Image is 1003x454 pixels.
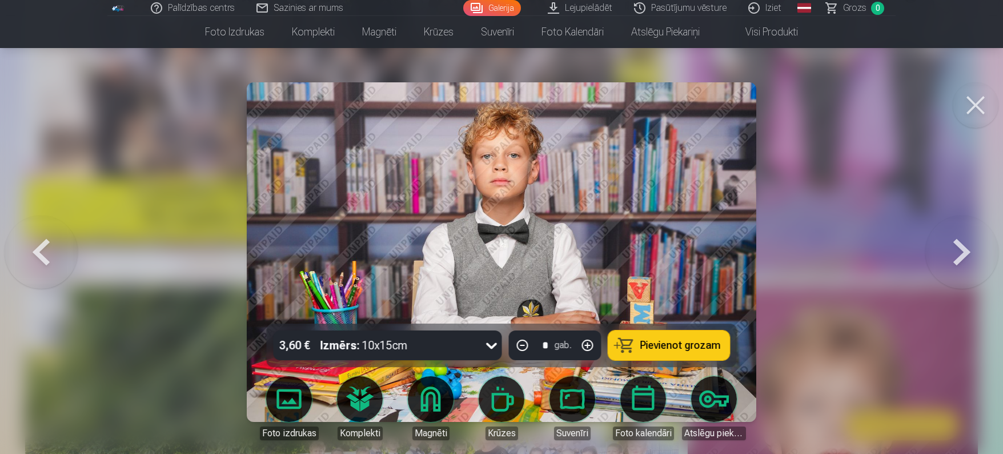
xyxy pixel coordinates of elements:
[713,16,812,48] a: Visi produkti
[320,330,408,360] div: 10x15cm
[555,338,572,352] div: gab.
[410,16,467,48] a: Krūzes
[467,16,528,48] a: Suvenīri
[191,16,278,48] a: Foto izdrukas
[260,427,319,440] div: Foto izdrukas
[278,16,348,48] a: Komplekti
[257,376,321,440] a: Foto izdrukas
[348,16,410,48] a: Magnēti
[682,427,746,440] div: Atslēgu piekariņi
[843,1,866,15] span: Grozs
[554,427,591,440] div: Suvenīri
[412,427,450,440] div: Magnēti
[470,376,533,440] a: Krūzes
[320,337,360,353] strong: Izmērs :
[608,330,730,360] button: Pievienot grozam
[682,376,746,440] a: Atslēgu piekariņi
[328,376,392,440] a: Komplekti
[112,5,125,11] img: /fa1
[640,340,721,351] span: Pievienot grozam
[611,376,675,440] a: Foto kalendāri
[399,376,463,440] a: Magnēti
[871,2,884,15] span: 0
[540,376,604,440] a: Suvenīri
[617,16,713,48] a: Atslēgu piekariņi
[338,427,383,440] div: Komplekti
[613,427,674,440] div: Foto kalendāri
[274,330,316,360] div: 3,60 €
[528,16,617,48] a: Foto kalendāri
[486,427,518,440] div: Krūzes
